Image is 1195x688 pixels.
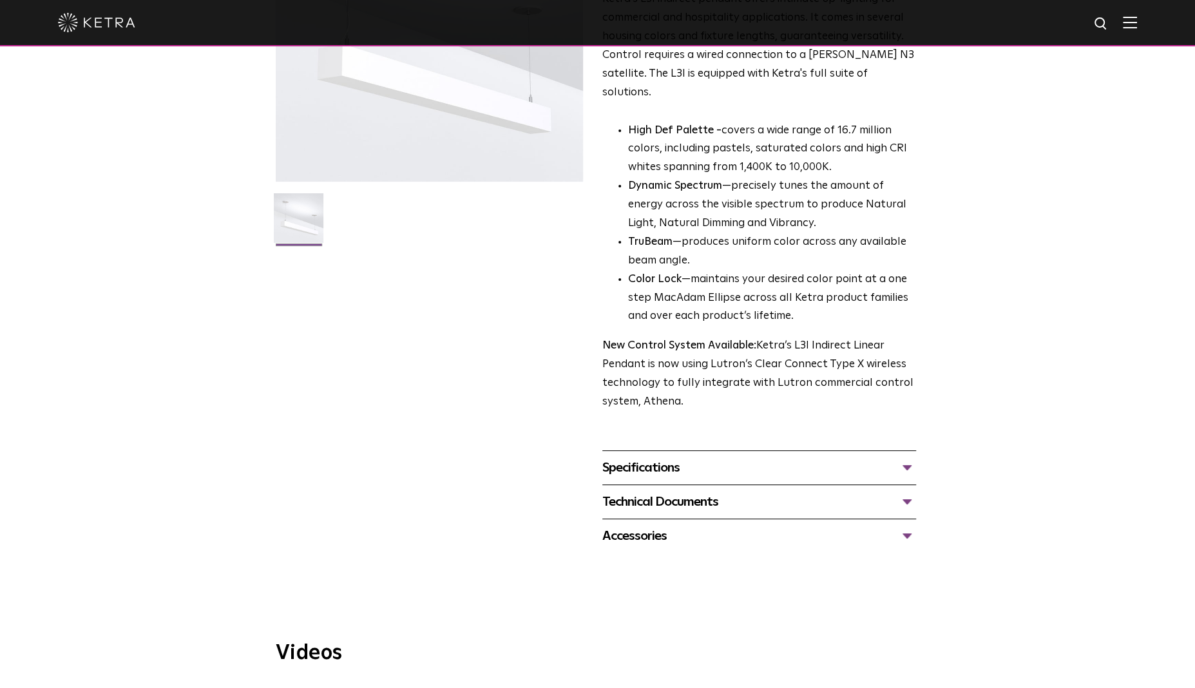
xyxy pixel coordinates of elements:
[628,125,722,136] strong: High Def Palette -
[628,180,722,191] strong: Dynamic Spectrum
[628,122,916,178] p: covers a wide range of 16.7 million colors, including pastels, saturated colors and high CRI whit...
[274,193,323,253] img: L3I-Linear-2021-Web-Square
[628,177,916,233] li: —precisely tunes the amount of energy across the visible spectrum to produce Natural Light, Natur...
[602,526,916,546] div: Accessories
[602,457,916,478] div: Specifications
[1123,16,1137,28] img: Hamburger%20Nav.svg
[276,643,920,664] h3: Videos
[628,274,682,285] strong: Color Lock
[628,233,916,271] li: —produces uniform color across any available beam angle.
[602,340,756,351] strong: New Control System Available:
[1093,16,1109,32] img: search icon
[628,271,916,327] li: —maintains your desired color point at a one step MacAdam Ellipse across all Ketra product famili...
[602,492,916,512] div: Technical Documents
[628,236,673,247] strong: TruBeam
[58,13,135,32] img: ketra-logo-2019-white
[602,337,916,412] p: Ketra’s L3I Indirect Linear Pendant is now using Lutron’s Clear Connect Type X wireless technolog...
